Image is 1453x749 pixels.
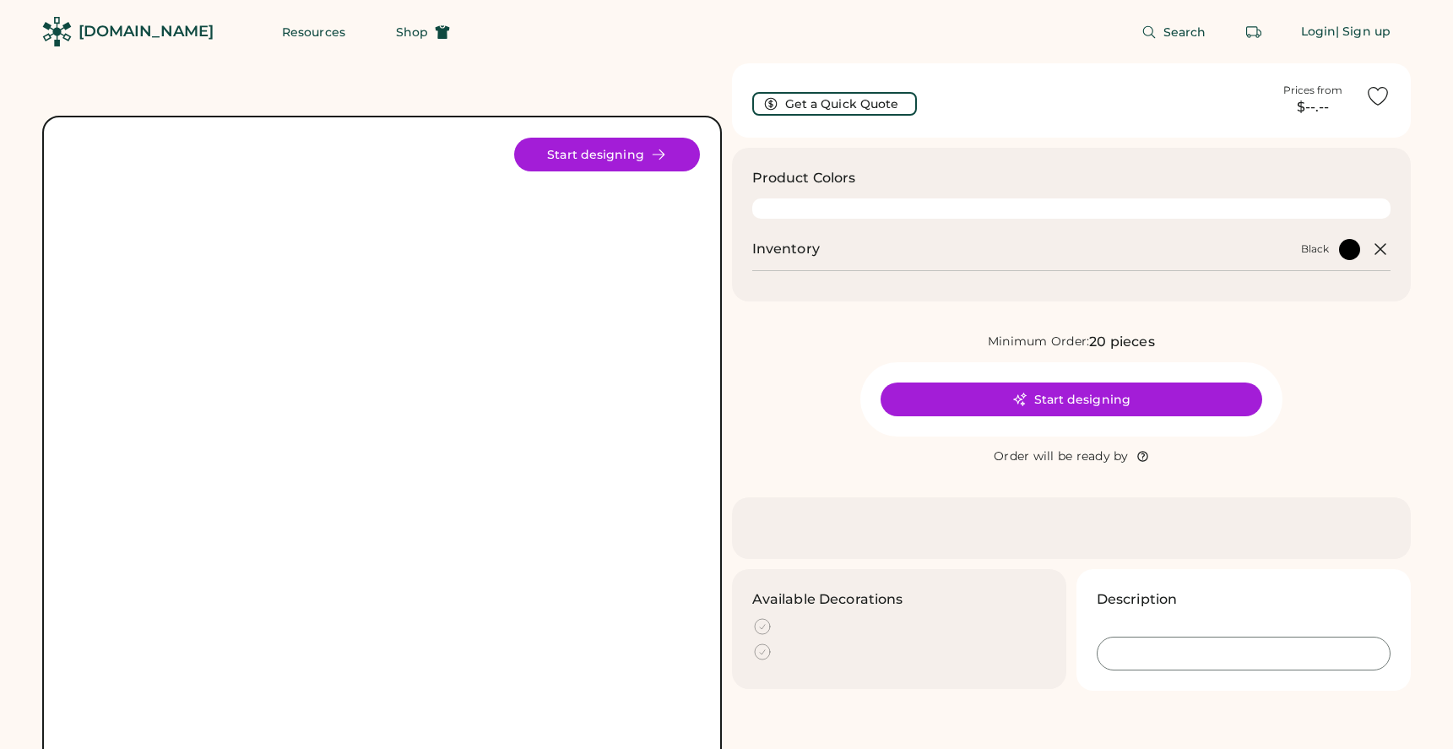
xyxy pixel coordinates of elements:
div: Black [1301,242,1329,256]
h3: Description [1097,589,1178,610]
span: Shop [396,26,428,38]
div: $--.-- [1271,97,1355,117]
button: Search [1121,15,1227,49]
div: 20 pieces [1089,332,1154,352]
div: Login [1301,24,1336,41]
div: Minimum Order: [988,334,1090,350]
button: Start designing [881,383,1262,416]
h2: Inventory [752,239,820,259]
div: | Sign up [1336,24,1391,41]
h3: Available Decorations [752,589,903,610]
div: [DOMAIN_NAME] [79,21,214,42]
button: Shop [376,15,470,49]
img: Rendered Logo - Screens [42,17,72,46]
button: Get a Quick Quote [752,92,917,116]
span: Search [1163,26,1206,38]
button: Retrieve an order [1237,15,1271,49]
h3: Product Colors [752,168,856,188]
div: Prices from [1283,84,1342,97]
button: Resources [262,15,366,49]
div: Order will be ready by [994,448,1129,465]
button: Start designing [514,138,700,171]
